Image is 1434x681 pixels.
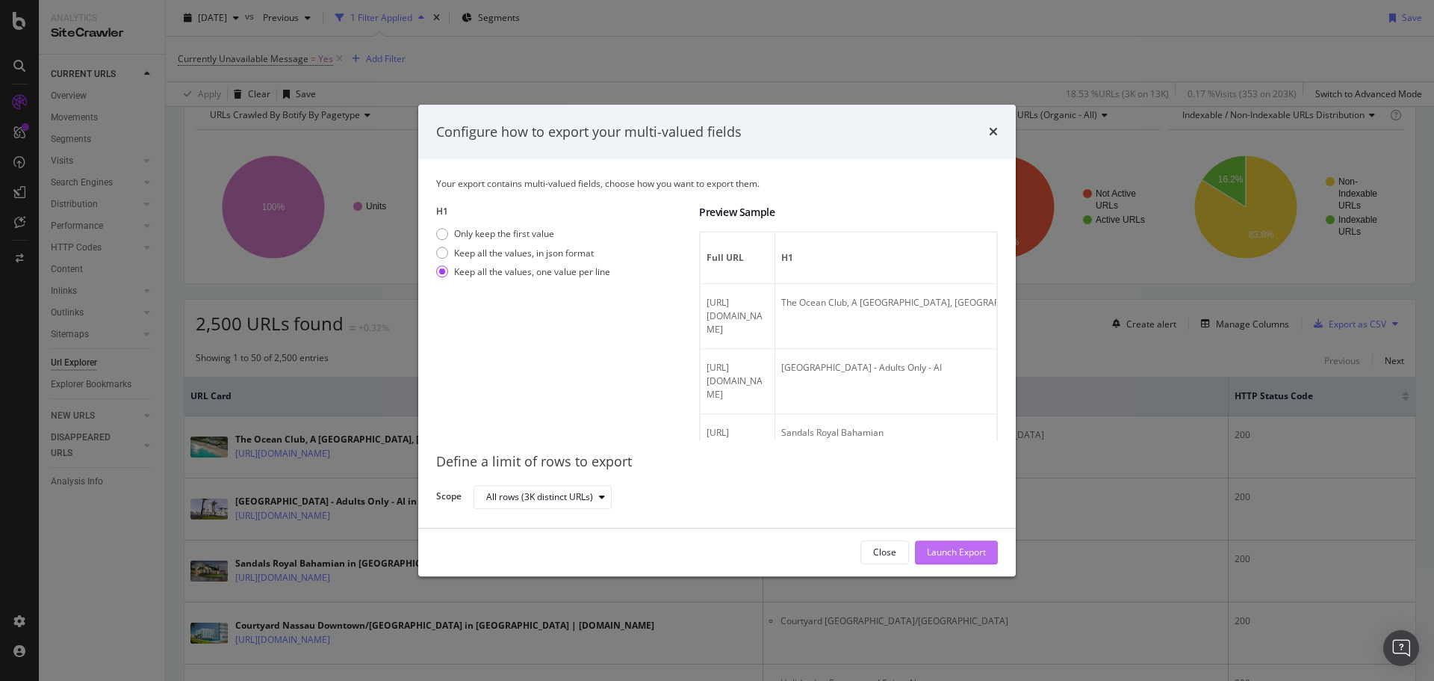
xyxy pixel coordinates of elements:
[1383,630,1419,666] div: Open Intercom Messenger
[927,546,986,559] div: Launch Export
[775,350,1064,415] td: [GEOGRAPHIC_DATA] - Adults Only - AI
[418,105,1016,577] div: modal
[436,123,742,142] div: Configure how to export your multi-valued fields
[860,540,909,564] button: Close
[436,247,610,259] div: Keep all the values, in json format
[775,415,1064,480] td: Sandals Royal Bahamian
[454,247,594,259] div: Keep all the values, in json format
[699,206,998,221] div: Preview Sample
[707,297,763,336] span: https://www.firstchoice.co.uk/holiday/accommodation/overview/Bahamas/The-Ocean-Club-A-Four-Season...
[436,490,462,506] label: Scope
[486,493,593,502] div: All rows (3K distinct URLs)
[989,123,998,142] div: times
[775,285,1064,350] td: The Ocean Club, A [GEOGRAPHIC_DATA], [GEOGRAPHIC_DATA]
[454,265,610,278] div: Keep all the values, one value per line
[454,228,554,241] div: Only keep the first value
[474,485,612,509] button: All rows (3K distinct URLs)
[436,177,998,190] div: Your export contains multi-valued fields, choose how you want to export them.
[707,252,765,265] span: Full URL
[915,540,998,564] button: Launch Export
[781,252,1054,265] span: H1
[707,427,763,466] span: https://www.firstchoice.co.uk/holiday/accommodation/overview/Bahamas/Sandals-Royal-Bahamian-944789
[707,362,763,401] span: https://www.firstchoice.co.uk/holiday/accommodation/overview/Bahamas/Riu-Palace-Paradise-Island-A...
[436,453,998,472] div: Define a limit of rows to export
[436,206,687,218] label: H1
[873,546,896,559] div: Close
[436,228,610,241] div: Only keep the first value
